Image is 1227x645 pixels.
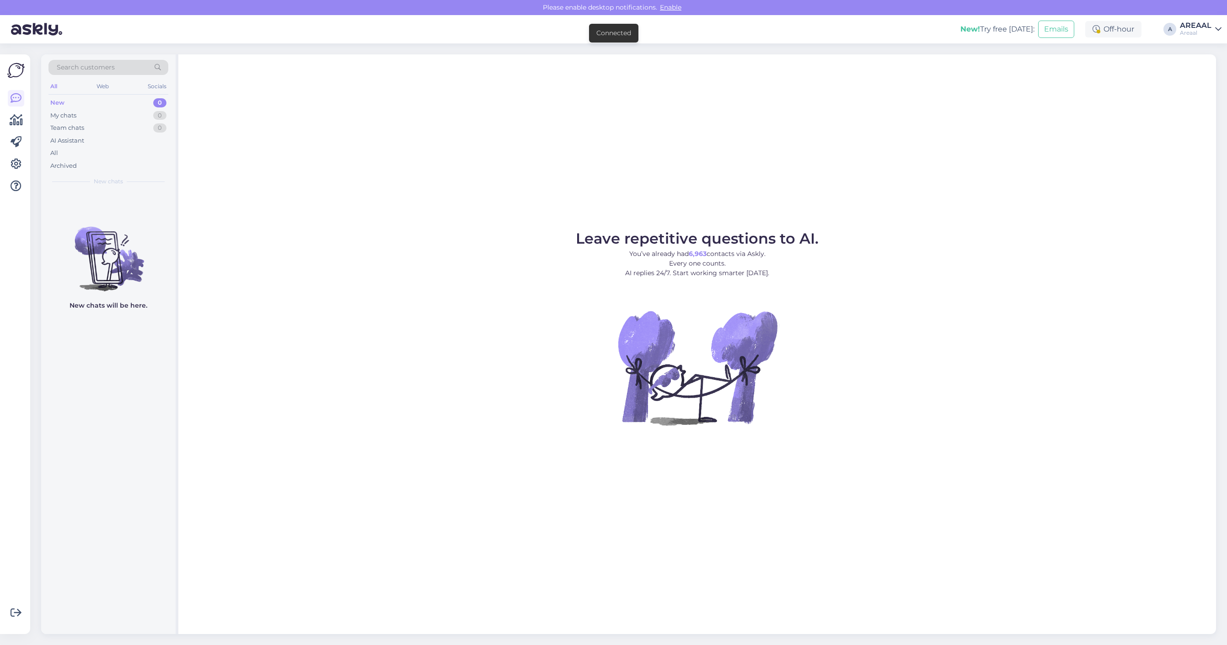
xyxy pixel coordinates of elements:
[615,285,780,450] img: No Chat active
[1163,23,1176,36] div: A
[1038,21,1074,38] button: Emails
[1180,29,1211,37] div: Areaal
[153,98,166,107] div: 0
[94,177,123,186] span: New chats
[153,111,166,120] div: 0
[146,80,168,92] div: Socials
[960,24,1034,35] div: Try free [DATE]:
[576,249,819,278] p: You’ve already had contacts via Askly. Every one counts. AI replies 24/7. Start working smarter [...
[50,136,84,145] div: AI Assistant
[50,149,58,158] div: All
[596,28,631,38] div: Connected
[1085,21,1141,37] div: Off-hour
[1180,22,1211,29] div: AREAAL
[50,98,64,107] div: New
[41,210,176,293] img: No chats
[70,301,147,310] p: New chats will be here.
[7,62,25,79] img: Askly Logo
[57,63,115,72] span: Search customers
[95,80,111,92] div: Web
[657,3,684,11] span: Enable
[576,229,819,247] span: Leave repetitive questions to AI.
[1180,22,1222,37] a: AREAALAreaal
[48,80,59,92] div: All
[50,111,76,120] div: My chats
[50,123,84,133] div: Team chats
[50,161,77,171] div: Archived
[960,25,980,33] b: New!
[153,123,166,133] div: 0
[689,250,707,258] b: 6,963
